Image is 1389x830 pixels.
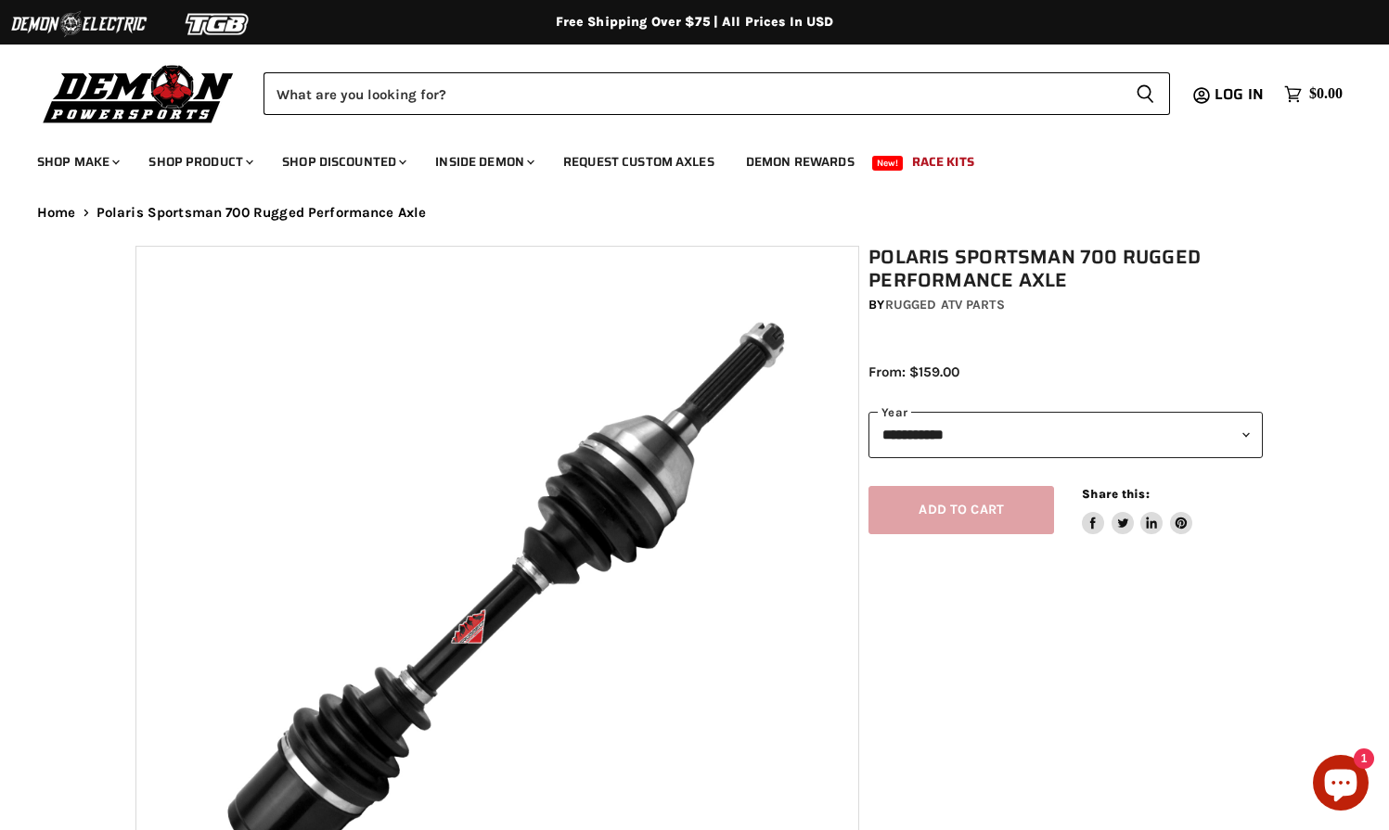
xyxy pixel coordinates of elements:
[264,72,1121,115] input: Search
[264,72,1170,115] form: Product
[885,297,1005,313] a: Rugged ATV Parts
[23,135,1338,181] ul: Main menu
[549,143,728,181] a: Request Custom Axles
[23,143,131,181] a: Shop Make
[868,246,1263,292] h1: Polaris Sportsman 700 Rugged Performance Axle
[872,156,904,171] span: New!
[1082,487,1149,501] span: Share this:
[421,143,546,181] a: Inside Demon
[732,143,868,181] a: Demon Rewards
[37,60,240,126] img: Demon Powersports
[268,143,418,181] a: Shop Discounted
[868,295,1263,315] div: by
[37,205,76,221] a: Home
[898,143,988,181] a: Race Kits
[1206,86,1275,103] a: Log in
[1215,83,1264,106] span: Log in
[1121,72,1170,115] button: Search
[96,205,427,221] span: Polaris Sportsman 700 Rugged Performance Axle
[1309,85,1343,103] span: $0.00
[9,6,148,42] img: Demon Electric Logo 2
[148,6,288,42] img: TGB Logo 2
[868,364,959,380] span: From: $159.00
[1275,81,1352,108] a: $0.00
[135,143,264,181] a: Shop Product
[1082,486,1192,535] aside: Share this:
[1307,755,1374,815] inbox-online-store-chat: Shopify online store chat
[868,412,1263,457] select: year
